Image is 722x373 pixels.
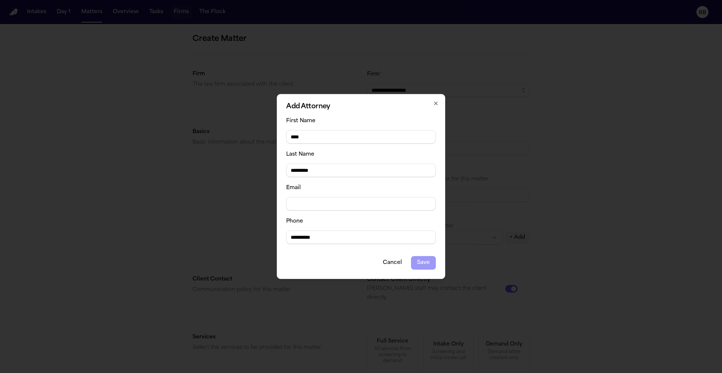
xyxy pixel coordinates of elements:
[377,256,408,270] button: Cancel
[286,218,303,224] label: Phone
[286,103,436,110] h2: Add Attorney
[286,152,314,157] label: Last Name
[286,185,301,191] label: Email
[286,118,315,124] label: First Name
